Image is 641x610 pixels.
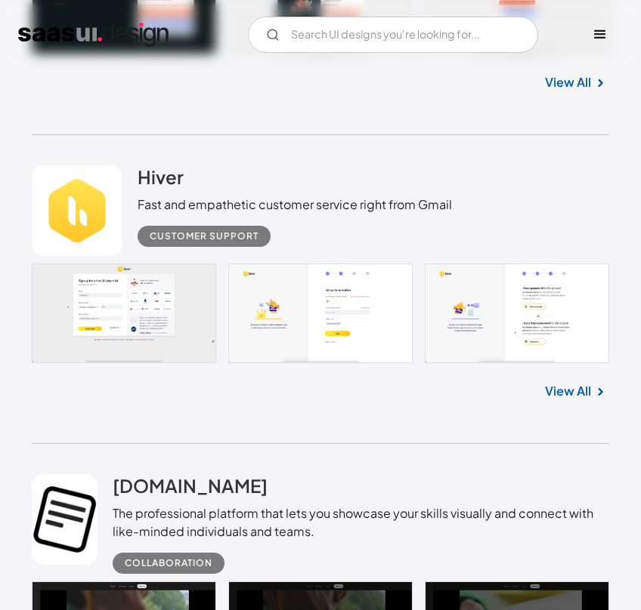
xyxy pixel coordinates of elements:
[138,165,184,188] h2: Hiver
[545,73,591,91] a: View All
[113,504,608,541] div: The professional platform that lets you showcase your skills visually and connect with like-minde...
[150,227,259,245] div: Customer Support
[125,554,212,572] div: Collaboration
[18,23,169,47] a: home
[113,474,268,504] a: [DOMAIN_NAME]
[113,474,268,497] h2: [DOMAIN_NAME]
[248,17,538,53] input: Search UI designs you're looking for...
[248,17,538,53] form: Email Form
[138,165,184,196] a: Hiver
[578,12,623,57] div: menu
[545,382,591,400] a: View All
[138,196,452,214] div: Fast and empathetic customer service right from Gmail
